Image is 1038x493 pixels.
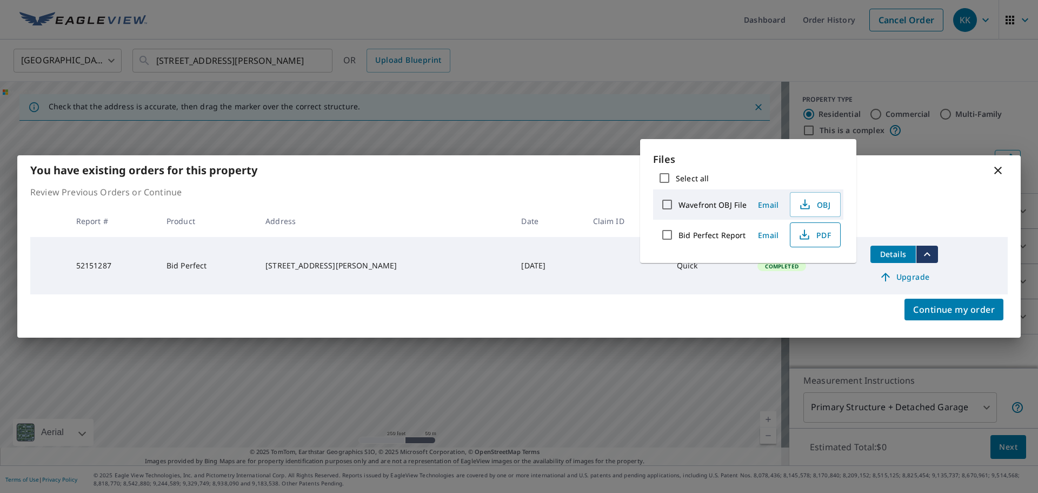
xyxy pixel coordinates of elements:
[916,246,938,263] button: filesDropdownBtn-52151287
[257,205,513,237] th: Address
[870,246,916,263] button: detailsBtn-52151287
[653,152,843,167] p: Files
[68,237,158,294] td: 52151287
[751,227,786,244] button: Email
[877,249,909,259] span: Details
[584,205,668,237] th: Claim ID
[678,200,747,210] label: Wavefront OBJ File
[676,173,709,183] label: Select all
[755,230,781,240] span: Email
[158,205,257,237] th: Product
[913,302,995,317] span: Continue my order
[870,268,938,286] a: Upgrade
[904,299,1003,320] button: Continue my order
[790,192,841,217] button: OBJ
[758,262,804,270] span: Completed
[158,237,257,294] td: Bid Perfect
[678,230,746,240] label: Bid Perfect Report
[513,237,584,294] td: [DATE]
[513,205,584,237] th: Date
[797,198,831,211] span: OBJ
[790,222,841,247] button: PDF
[30,163,257,178] b: You have existing orders for this property
[797,228,831,241] span: PDF
[668,237,749,294] td: Quick
[751,196,786,213] button: Email
[755,200,781,210] span: Email
[68,205,158,237] th: Report #
[877,271,931,284] span: Upgrade
[30,186,1008,199] p: Review Previous Orders or Continue
[265,260,504,271] div: [STREET_ADDRESS][PERSON_NAME]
